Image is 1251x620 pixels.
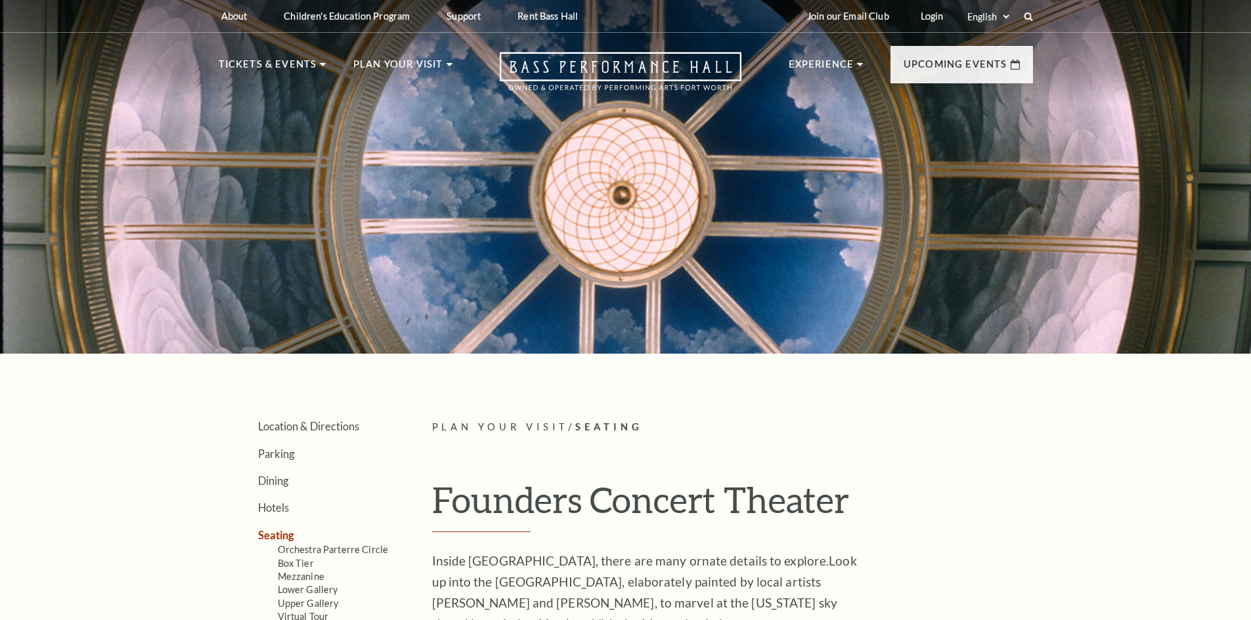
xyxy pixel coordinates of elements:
p: Tickets & Events [219,56,317,80]
h1: Founders Concert Theater [432,478,1033,532]
p: Rent Bass Hall [517,10,578,22]
a: Upper Gallery [278,598,339,609]
span: Plan Your Visit [432,421,569,432]
p: Upcoming Events [904,56,1007,80]
p: Children's Education Program [284,10,410,22]
a: Location & Directions [258,420,359,432]
span: Seating [575,421,643,432]
a: Box Tier [278,558,314,569]
a: Dining [258,474,288,487]
p: Plan Your Visit [353,56,443,80]
a: Parking [258,447,294,460]
a: Mezzanine [278,571,324,582]
a: Orchestra Parterre Circle [278,544,389,555]
a: Hotels [258,501,289,514]
a: Seating [258,529,294,541]
p: / [432,419,1033,436]
a: Lower Gallery [278,584,338,595]
p: Support [447,10,481,22]
select: Select: [965,10,1011,23]
p: Experience [789,56,854,80]
p: About [221,10,248,22]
